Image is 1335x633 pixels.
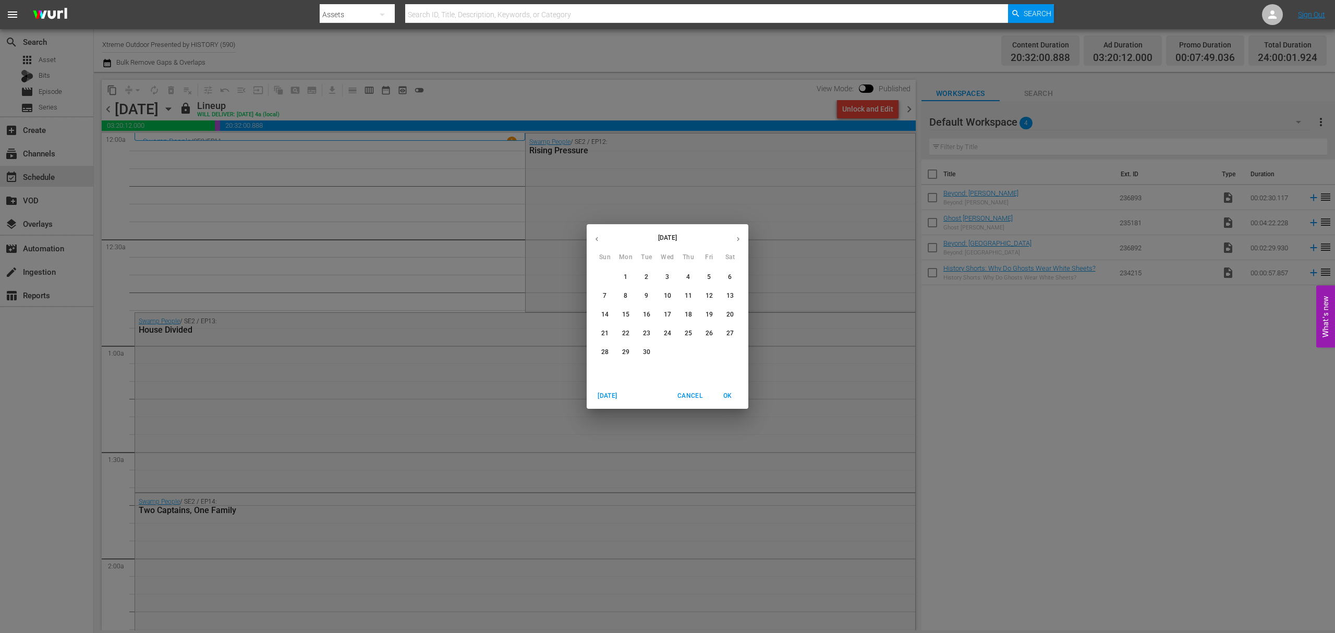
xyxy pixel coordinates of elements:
p: 13 [726,291,734,300]
p: 6 [728,273,732,282]
p: 11 [685,291,692,300]
button: 20 [721,306,739,324]
button: 7 [596,287,614,306]
button: 3 [658,268,677,287]
a: Sign Out [1298,10,1325,19]
p: 23 [643,329,650,338]
p: 1 [624,273,627,282]
span: [DATE] [595,391,620,401]
button: 27 [721,324,739,343]
img: ans4CAIJ8jUAAAAAAAAAAAAAAAAAAAAAAAAgQb4GAAAAAAAAAAAAAAAAAAAAAAAAJMjXAAAAAAAAAAAAAAAAAAAAAAAAgAT5G... [25,3,75,27]
button: 6 [721,268,739,287]
span: Thu [679,252,698,263]
span: menu [6,8,19,21]
p: 20 [726,310,734,319]
p: 16 [643,310,650,319]
button: 30 [637,343,656,362]
button: Cancel [673,387,707,405]
p: 28 [601,348,609,357]
p: 7 [603,291,606,300]
button: 13 [721,287,739,306]
span: Sun [596,252,614,263]
p: 4 [686,273,690,282]
span: Mon [616,252,635,263]
p: 17 [664,310,671,319]
p: 26 [706,329,713,338]
span: Cancel [677,391,702,401]
button: 23 [637,324,656,343]
button: 26 [700,324,719,343]
button: 28 [596,343,614,362]
span: Wed [658,252,677,263]
button: 4 [679,268,698,287]
button: 8 [616,287,635,306]
p: 27 [726,329,734,338]
p: 29 [622,348,629,357]
p: 21 [601,329,609,338]
button: 17 [658,306,677,324]
p: [DATE] [607,233,728,242]
p: 15 [622,310,629,319]
p: 19 [706,310,713,319]
span: Tue [637,252,656,263]
p: 8 [624,291,627,300]
button: 29 [616,343,635,362]
p: 5 [707,273,711,282]
p: 2 [645,273,648,282]
span: Fri [700,252,719,263]
span: Search [1024,4,1051,23]
button: 10 [658,287,677,306]
button: 21 [596,324,614,343]
button: 18 [679,306,698,324]
span: OK [715,391,740,401]
button: 2 [637,268,656,287]
button: 19 [700,306,719,324]
button: 25 [679,324,698,343]
button: 11 [679,287,698,306]
p: 25 [685,329,692,338]
button: 15 [616,306,635,324]
button: 9 [637,287,656,306]
p: 22 [622,329,629,338]
p: 3 [665,273,669,282]
p: 14 [601,310,609,319]
p: 12 [706,291,713,300]
p: 24 [664,329,671,338]
p: 9 [645,291,648,300]
button: 16 [637,306,656,324]
button: 24 [658,324,677,343]
p: 18 [685,310,692,319]
span: Sat [721,252,739,263]
p: 30 [643,348,650,357]
button: Open Feedback Widget [1316,286,1335,348]
p: 10 [664,291,671,300]
button: 14 [596,306,614,324]
button: OK [711,387,744,405]
button: 5 [700,268,719,287]
button: 12 [700,287,719,306]
button: 1 [616,268,635,287]
button: 22 [616,324,635,343]
button: [DATE] [591,387,624,405]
